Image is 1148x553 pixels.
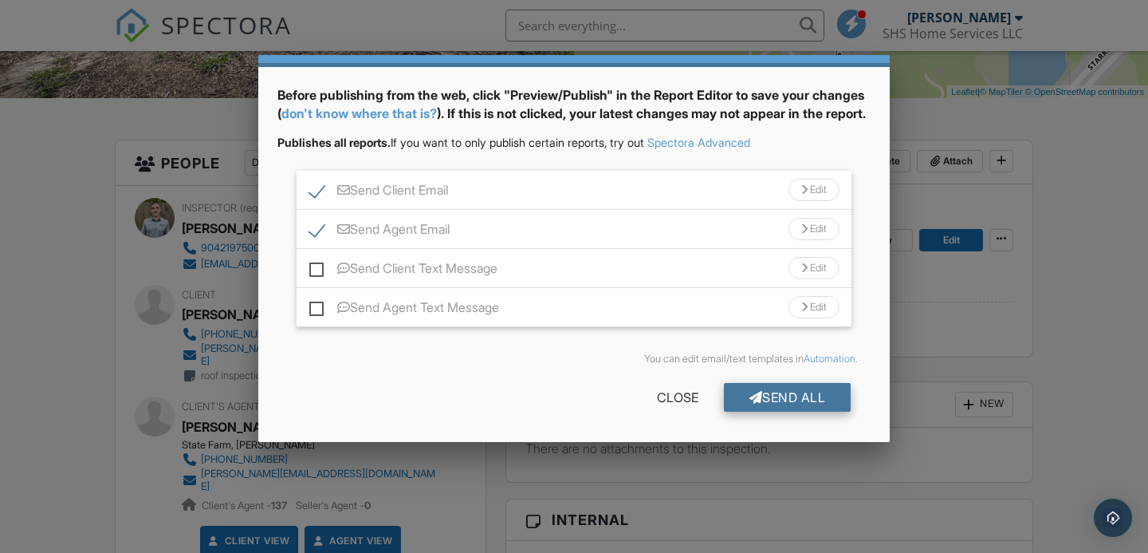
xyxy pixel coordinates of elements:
div: Edit [788,218,839,240]
div: Open Intercom Messenger [1094,499,1132,537]
label: Send Agent Email [309,222,450,242]
div: Send All [724,383,851,412]
div: Close [631,383,724,412]
div: Edit [788,257,839,279]
div: Edit [788,179,839,201]
label: Send Agent Text Message [309,300,499,320]
div: Edit [788,296,839,318]
a: Spectora Advanced [647,136,750,149]
label: Send Client Text Message [309,261,497,281]
strong: Publishes all reports. [277,136,391,149]
span: If you want to only publish certain reports, try out [277,136,644,149]
div: You can edit email/text templates in . [290,353,858,365]
a: don't know where that is? [281,105,437,121]
label: Send Client Email [309,183,448,203]
a: Automation [804,353,855,365]
div: Before publishing from the web, click "Preview/Publish" in the Report Editor to save your changes... [277,86,871,135]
